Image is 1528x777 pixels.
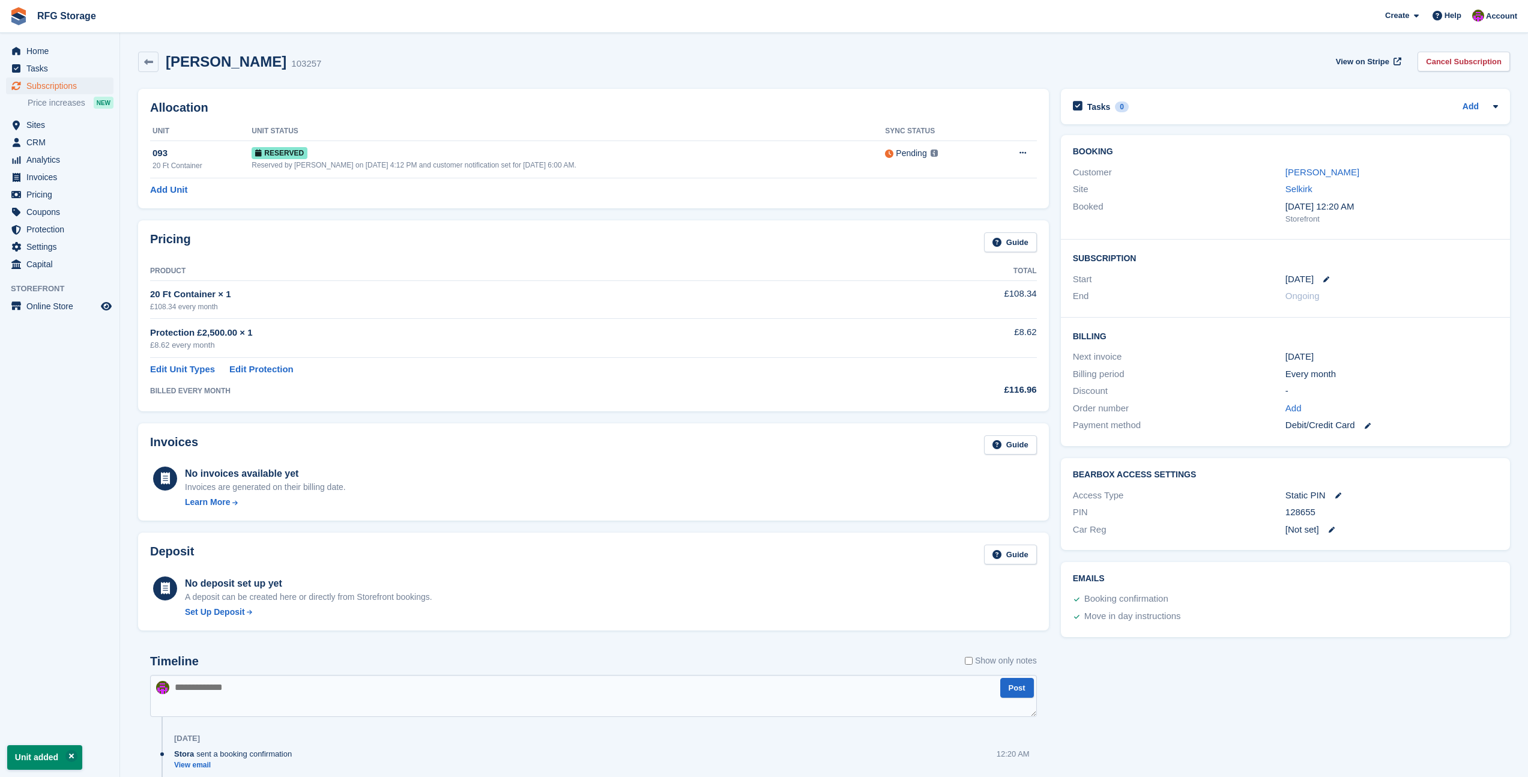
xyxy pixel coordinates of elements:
div: £108.34 every month [150,301,872,312]
span: Storefront [11,283,119,295]
span: Help [1445,10,1461,22]
a: menu [6,151,113,168]
h2: Pricing [150,232,191,252]
div: [DATE] [1285,350,1498,364]
h2: Subscription [1073,252,1498,264]
img: icon-info-grey-7440780725fd019a000dd9b08b2336e03edf1995a4989e88bcd33f0948082b44.svg [931,150,938,157]
div: Reserved by [PERSON_NAME] on [DATE] 4:12 PM and customer notification set for [DATE] 6:00 AM. [252,160,885,171]
a: View on Stripe [1331,52,1404,71]
div: Site [1073,183,1285,196]
a: menu [6,169,113,186]
span: Protection [26,221,98,238]
span: Pricing [26,186,98,203]
span: Reserved [252,147,307,159]
span: Invoices [26,169,98,186]
a: Selkirk [1285,184,1312,194]
span: Settings [26,238,98,255]
p: A deposit can be created here or directly from Storefront bookings. [185,591,432,603]
th: Unit [150,122,252,141]
span: Ongoing [1285,291,1320,301]
img: Laura Lawson [1472,10,1484,22]
a: Add Unit [150,183,187,197]
a: Price increases NEW [28,96,113,109]
div: 128655 [1285,506,1498,519]
div: Every month [1285,367,1498,381]
div: End [1073,289,1285,303]
h2: Invoices [150,435,198,455]
h2: Deposit [150,545,194,564]
div: Move in day instructions [1084,609,1181,624]
input: Show only notes [965,655,973,667]
h2: Allocation [150,101,1037,115]
span: CRM [26,134,98,151]
div: Billing period [1073,367,1285,381]
a: menu [6,60,113,77]
div: - [1285,384,1498,398]
time: 2025-08-25 00:00:00 UTC [1285,273,1314,286]
h2: Billing [1073,330,1498,342]
div: 20 Ft Container [152,160,252,171]
h2: Booking [1073,147,1498,157]
span: Capital [26,256,98,273]
a: Add [1285,402,1302,416]
div: Protection £2,500.00 × 1 [150,326,872,340]
div: Set Up Deposit [185,606,245,618]
div: No invoices available yet [185,467,346,481]
div: 12:20 AM [997,748,1030,760]
a: Learn More [185,496,346,509]
button: Post [1000,678,1034,698]
div: Static PIN [1285,489,1498,503]
span: Sites [26,116,98,133]
p: Unit added [7,745,82,770]
h2: Timeline [150,655,199,668]
div: NEW [94,97,113,109]
a: menu [6,186,113,203]
a: Guide [984,232,1037,252]
div: Debit/Credit Card [1285,419,1498,432]
div: Start [1073,273,1285,286]
span: Price increases [28,97,85,109]
span: View on Stripe [1336,56,1389,68]
div: Customer [1073,166,1285,180]
a: Cancel Subscription [1418,52,1510,71]
div: BILLED EVERY MONTH [150,385,872,396]
div: [DATE] [174,734,200,743]
img: stora-icon-8386f47178a22dfd0bd8f6a31ec36ba5ce8667c1dd55bd0f319d3a0aa187defe.svg [10,7,28,25]
a: menu [6,43,113,59]
span: Tasks [26,60,98,77]
a: Edit Protection [229,363,294,376]
th: Product [150,262,872,281]
th: Unit Status [252,122,885,141]
div: £116.96 [872,383,1036,397]
div: Invoices are generated on their billing date. [185,481,346,494]
label: Show only notes [965,655,1037,667]
div: Storefront [1285,213,1498,225]
a: Guide [984,435,1037,455]
span: Subscriptions [26,77,98,94]
div: 20 Ft Container × 1 [150,288,872,301]
div: Payment method [1073,419,1285,432]
div: Car Reg [1073,523,1285,537]
td: £8.62 [872,319,1036,358]
span: Home [26,43,98,59]
span: Account [1486,10,1517,22]
span: Online Store [26,298,98,315]
th: Total [872,262,1036,281]
div: Discount [1073,384,1285,398]
span: Create [1385,10,1409,22]
div: [DATE] 12:20 AM [1285,200,1498,214]
span: Coupons [26,204,98,220]
h2: Tasks [1087,101,1111,112]
h2: Emails [1073,574,1498,584]
a: menu [6,221,113,238]
div: Booked [1073,200,1285,225]
a: Edit Unit Types [150,363,215,376]
a: menu [6,256,113,273]
a: Guide [984,545,1037,564]
div: 0 [1115,101,1129,112]
a: menu [6,238,113,255]
img: Laura Lawson [156,681,169,694]
div: No deposit set up yet [185,576,432,591]
h2: [PERSON_NAME] [166,53,286,70]
a: [PERSON_NAME] [1285,167,1359,177]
